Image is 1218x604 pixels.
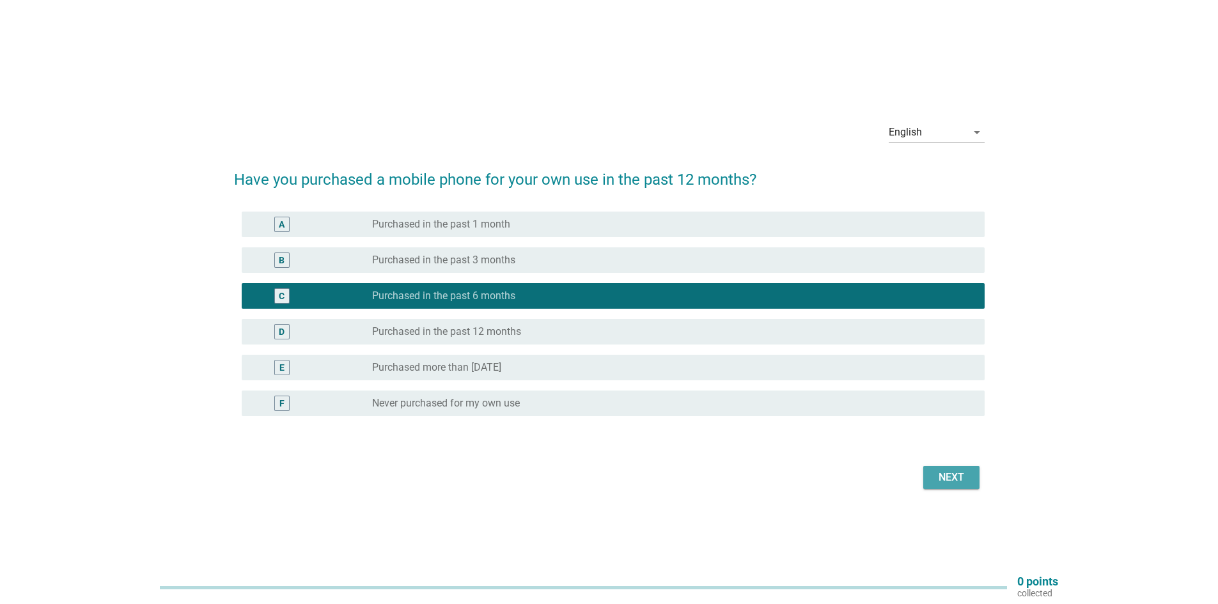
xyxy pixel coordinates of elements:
[372,361,501,374] label: Purchased more than [DATE]
[279,289,285,302] div: C
[279,325,285,338] div: D
[372,218,510,231] label: Purchased in the past 1 month
[279,253,285,267] div: B
[933,470,969,485] div: Next
[372,325,521,338] label: Purchased in the past 12 months
[279,396,285,410] div: F
[969,125,985,140] i: arrow_drop_down
[279,217,285,231] div: A
[1017,576,1058,587] p: 0 points
[923,466,980,489] button: Next
[372,397,520,410] label: Never purchased for my own use
[1017,587,1058,599] p: collected
[889,127,922,138] div: English
[372,254,515,267] label: Purchased in the past 3 months
[234,155,985,191] h2: Have you purchased a mobile phone for your own use in the past 12 months?
[372,290,515,302] label: Purchased in the past 6 months
[279,360,285,374] div: E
